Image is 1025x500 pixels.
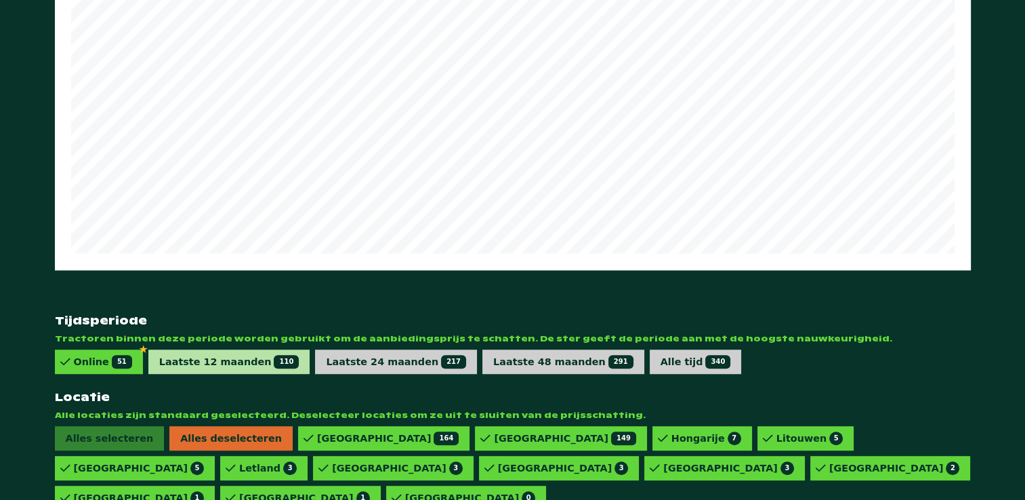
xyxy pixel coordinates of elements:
span: 340 [705,355,730,369]
span: 164 [434,432,459,445]
div: [GEOGRAPHIC_DATA] [663,461,794,475]
div: Litouwen [776,432,843,445]
span: 149 [611,432,636,445]
div: Alle tijd [661,355,731,369]
div: [GEOGRAPHIC_DATA] [498,461,629,475]
div: Laatste 12 maanden [159,355,299,369]
strong: Tijdsperiode [55,314,971,328]
div: [GEOGRAPHIC_DATA] [332,461,463,475]
div: Laatste 24 maanden [326,355,466,369]
div: Laatste 48 maanden [493,355,633,369]
span: 51 [112,355,132,369]
div: [GEOGRAPHIC_DATA] [74,461,205,475]
span: Alle locaties zijn standaard geselecteerd. Deselecteer locaties om ze uit te sluiten van de prijs... [55,410,971,421]
span: 110 [274,355,299,369]
span: 5 [190,461,204,475]
span: 2 [946,461,959,475]
span: 291 [608,355,633,369]
span: 217 [441,355,466,369]
span: Alles deselecteren [169,426,293,451]
span: 3 [780,461,794,475]
div: [GEOGRAPHIC_DATA] [494,432,635,445]
span: 7 [728,432,741,445]
div: Online [74,355,132,369]
div: [GEOGRAPHIC_DATA] [829,461,960,475]
span: 3 [614,461,628,475]
div: Hongarije [671,432,741,445]
span: Tractoren binnen deze periode worden gebruikt om de aanbiedingsprijs te schatten. De ster geeft d... [55,333,971,344]
span: 5 [829,432,843,445]
span: 3 [283,461,297,475]
div: Letland [239,461,297,475]
div: [GEOGRAPHIC_DATA] [317,432,459,445]
span: 3 [449,461,463,475]
strong: Locatie [55,390,971,404]
span: Alles selecteren [55,426,165,451]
